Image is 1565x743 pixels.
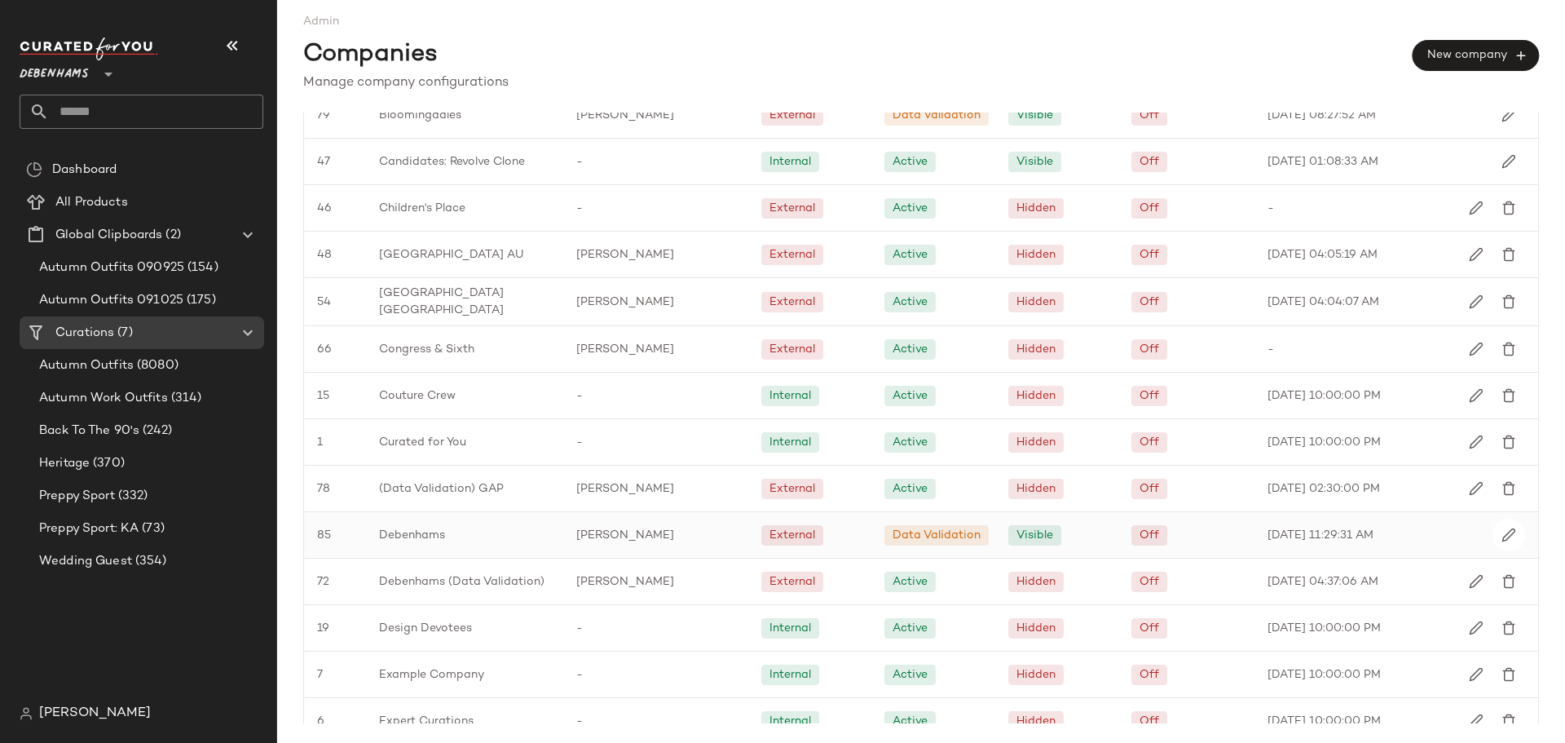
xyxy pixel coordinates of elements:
[769,527,815,544] div: External
[379,666,484,683] span: Example Company
[576,573,674,590] span: [PERSON_NAME]
[769,294,815,311] div: External
[893,294,928,311] div: Active
[893,341,928,358] div: Active
[1267,246,1378,263] span: [DATE] 04:05:19 AM
[769,480,815,498] div: External
[379,620,472,637] span: Design Devotees
[1140,294,1159,311] div: Off
[1267,294,1379,311] span: [DATE] 04:04:07 AM
[20,38,158,60] img: cfy_white_logo.C9jOOHJF.svg
[893,620,928,637] div: Active
[769,341,815,358] div: External
[317,246,332,263] span: 48
[1501,388,1516,403] img: svg%3e
[317,573,329,590] span: 72
[1469,294,1483,309] img: svg%3e
[1267,527,1373,544] span: [DATE] 11:29:31 AM
[769,573,815,590] div: External
[1016,666,1056,683] div: Hidden
[1016,341,1056,358] div: Hidden
[1469,621,1483,635] img: svg%3e
[576,480,674,498] span: [PERSON_NAME]
[317,713,324,730] span: 6
[1267,341,1274,358] span: -
[1016,246,1056,263] div: Hidden
[1016,294,1056,311] div: Hidden
[1267,620,1381,637] span: [DATE] 10:00:00 PM
[115,487,148,506] span: (332)
[114,324,132,343] span: (7)
[20,55,89,85] span: Debenhams
[1469,435,1483,449] img: svg%3e
[893,246,928,263] div: Active
[1140,666,1159,683] div: Off
[769,620,811,637] div: Internal
[55,193,128,212] span: All Products
[1501,621,1516,635] img: svg%3e
[139,422,172,440] span: (242)
[1469,342,1483,356] img: svg%3e
[769,434,811,451] div: Internal
[1140,341,1159,358] div: Off
[183,291,216,310] span: (175)
[769,153,811,170] div: Internal
[576,294,674,311] span: [PERSON_NAME]
[1016,620,1056,637] div: Hidden
[1016,107,1053,124] div: Visible
[1501,108,1516,122] img: svg%3e
[576,107,674,124] span: [PERSON_NAME]
[1016,153,1053,170] div: Visible
[576,620,583,637] span: -
[303,37,438,73] span: Companies
[893,387,928,405] div: Active
[1469,388,1483,403] img: svg%3e
[769,713,811,730] div: Internal
[26,161,42,178] img: svg%3e
[317,341,332,358] span: 66
[1267,480,1380,498] span: [DATE] 02:30:00 PM
[317,294,331,311] span: 54
[1501,481,1516,496] img: svg%3e
[184,259,218,277] span: (154)
[379,107,461,124] span: Bloomingdales
[1140,153,1159,170] div: Off
[576,527,674,544] span: [PERSON_NAME]
[893,200,928,217] div: Active
[1267,107,1376,124] span: [DATE] 08:27:52 AM
[769,107,815,124] div: External
[1267,573,1378,590] span: [DATE] 04:37:06 AM
[576,341,674,358] span: [PERSON_NAME]
[317,387,329,405] span: 15
[1267,666,1381,683] span: [DATE] 10:00:00 PM
[39,389,168,408] span: Autumn Work Outfits
[379,246,523,263] span: [GEOGRAPHIC_DATA] AU
[893,434,928,451] div: Active
[39,291,183,310] span: Autumn Outfits 091025
[1469,247,1483,262] img: svg%3e
[576,387,583,405] span: -
[576,200,583,217] span: -
[1501,247,1516,262] img: svg%3e
[1501,667,1516,682] img: svg%3e
[1140,387,1159,405] div: Off
[379,341,474,358] span: Congress & Sixth
[769,200,815,217] div: External
[1469,574,1483,589] img: svg%3e
[1501,342,1516,356] img: svg%3e
[317,153,330,170] span: 47
[1469,481,1483,496] img: svg%3e
[893,573,928,590] div: Active
[39,487,115,506] span: Preppy Sport
[1501,294,1516,309] img: svg%3e
[303,73,1539,93] div: Manage company configurations
[1426,48,1525,63] span: New company
[39,520,139,538] span: Preppy Sport: KA
[55,226,162,245] span: Global Clipboards
[317,200,332,217] span: 46
[379,285,550,319] span: [GEOGRAPHIC_DATA] [GEOGRAPHIC_DATA]
[1501,435,1516,449] img: svg%3e
[39,552,132,571] span: Wedding Guest
[1016,713,1056,730] div: Hidden
[379,527,445,544] span: Debenhams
